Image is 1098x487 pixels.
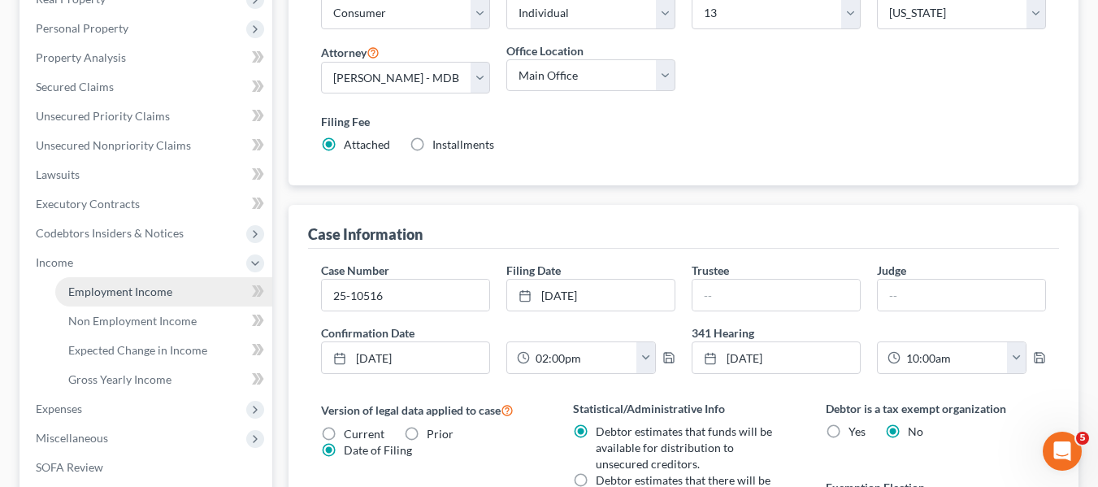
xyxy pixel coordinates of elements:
[68,285,172,298] span: Employment Income
[901,342,1008,373] input: -- : --
[36,431,108,445] span: Miscellaneous
[321,262,389,279] label: Case Number
[55,307,272,336] a: Non Employment Income
[878,280,1045,311] input: --
[23,102,272,131] a: Unsecured Priority Claims
[36,167,80,181] span: Lawsuits
[506,42,584,59] label: Office Location
[596,424,772,471] span: Debtor estimates that funds will be available for distribution to unsecured creditors.
[432,137,494,151] span: Installments
[36,138,191,152] span: Unsecured Nonpriority Claims
[23,189,272,219] a: Executory Contracts
[530,342,637,373] input: -- : --
[23,453,272,482] a: SOFA Review
[322,280,489,311] input: Enter case number...
[1076,432,1089,445] span: 5
[684,324,1054,341] label: 341 Hearing
[344,443,412,457] span: Date of Filing
[36,226,184,240] span: Codebtors Insiders & Notices
[506,262,561,279] label: Filing Date
[68,343,207,357] span: Expected Change in Income
[313,324,684,341] label: Confirmation Date
[36,21,128,35] span: Personal Property
[23,160,272,189] a: Lawsuits
[68,314,197,328] span: Non Employment Income
[1043,432,1082,471] iframe: Intercom live chat
[23,72,272,102] a: Secured Claims
[36,197,140,211] span: Executory Contracts
[55,336,272,365] a: Expected Change in Income
[55,277,272,307] a: Employment Income
[826,400,1046,417] label: Debtor is a tax exempt organization
[36,80,114,93] span: Secured Claims
[321,400,541,420] label: Version of legal data applied to case
[68,372,171,386] span: Gross Yearly Income
[908,424,923,438] span: No
[427,427,454,441] span: Prior
[877,262,906,279] label: Judge
[692,342,860,373] a: [DATE]
[692,280,860,311] input: --
[344,427,384,441] span: Current
[36,402,82,415] span: Expenses
[36,50,126,64] span: Property Analysis
[55,365,272,394] a: Gross Yearly Income
[848,424,866,438] span: Yes
[36,460,103,474] span: SOFA Review
[36,255,73,269] span: Income
[321,113,1046,130] label: Filing Fee
[692,262,729,279] label: Trustee
[344,137,390,151] span: Attached
[321,42,380,62] label: Attorney
[23,43,272,72] a: Property Analysis
[36,109,170,123] span: Unsecured Priority Claims
[23,131,272,160] a: Unsecured Nonpriority Claims
[573,400,793,417] label: Statistical/Administrative Info
[308,224,423,244] div: Case Information
[322,342,489,373] a: [DATE]
[507,280,675,311] a: [DATE]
